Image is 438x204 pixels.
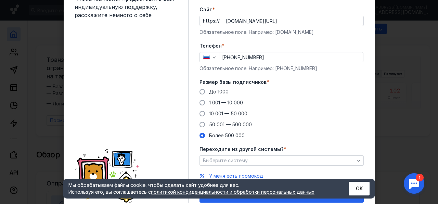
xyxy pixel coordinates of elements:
span: 1 001 — 10 000 [209,100,243,105]
span: До 1000 [209,89,229,94]
div: Мы обрабатываем файлы cookie, чтобы сделать сайт удобнее для вас. Используя его, вы соглашаетесь c [68,182,332,195]
div: Обязательное поле. Например: [PHONE_NUMBER] [199,65,364,72]
button: Выберите систему [199,155,364,166]
span: Размер базы подписчиков [199,79,267,86]
span: 10 001 — 50 000 [209,111,247,116]
span: 50 001 — 500 000 [209,122,252,127]
button: ОК [349,182,370,195]
span: Более 500 000 [209,132,245,138]
span: У меня есть промокод [209,173,263,179]
span: Выберите систему [203,157,248,163]
span: Телефон [199,42,222,49]
div: 1 [15,4,23,12]
span: Переходите из другой системы? [199,146,284,153]
a: политикой конфиденциальности и обработки персональных данных [151,189,314,195]
span: Cайт [199,6,212,13]
div: Обязательное поле. Например: [DOMAIN_NAME] [199,29,364,36]
button: У меня есть промокод [209,173,263,179]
